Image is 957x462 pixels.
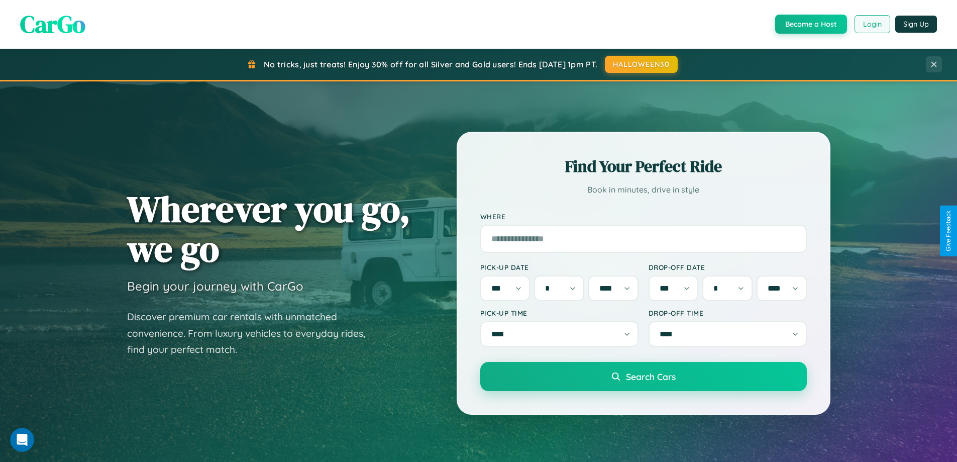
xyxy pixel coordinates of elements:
[264,59,597,69] span: No tricks, just treats! Enjoy 30% off for all Silver and Gold users! Ends [DATE] 1pm PT.
[605,56,678,73] button: HALLOWEEN30
[945,211,952,251] div: Give Feedback
[10,428,34,452] iframe: Intercom live chat
[480,155,807,177] h2: Find Your Perfect Ride
[480,263,639,271] label: Pick-up Date
[480,212,807,221] label: Where
[649,309,807,317] label: Drop-off Time
[20,8,85,41] span: CarGo
[127,309,378,358] p: Discover premium car rentals with unmatched convenience. From luxury vehicles to everyday rides, ...
[626,371,676,382] span: Search Cars
[127,279,303,294] h3: Begin your journey with CarGo
[480,182,807,197] p: Book in minutes, drive in style
[127,189,410,268] h1: Wherever you go, we go
[480,309,639,317] label: Pick-up Time
[480,362,807,391] button: Search Cars
[649,263,807,271] label: Drop-off Date
[895,16,937,33] button: Sign Up
[855,15,890,33] button: Login
[775,15,847,34] button: Become a Host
